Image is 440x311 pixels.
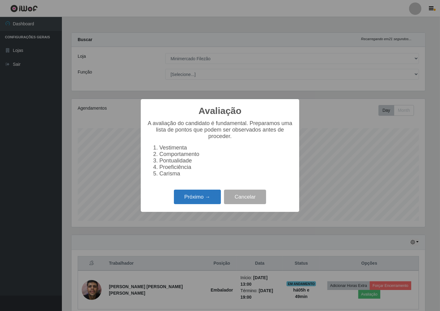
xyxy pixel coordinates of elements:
[147,120,293,140] p: A avaliação do candidato é fundamental. Preparamos uma lista de pontos que podem ser observados a...
[159,158,293,164] li: Pontualidade
[159,151,293,158] li: Comportamento
[159,145,293,151] li: Vestimenta
[174,190,221,204] button: Próximo →
[224,190,266,204] button: Cancelar
[159,170,293,177] li: Carisma
[199,105,242,116] h2: Avaliação
[159,164,293,170] li: Proeficiência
